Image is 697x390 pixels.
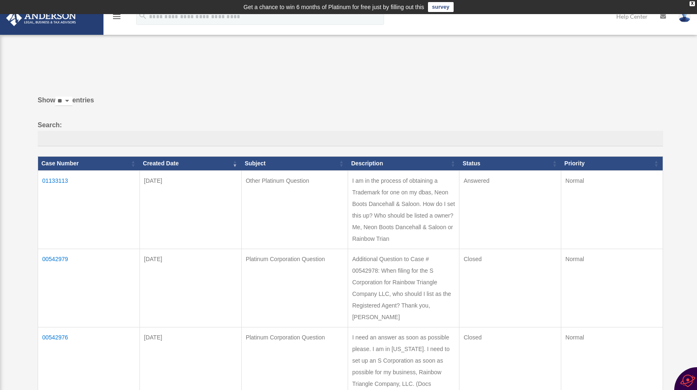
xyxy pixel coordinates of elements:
[112,12,122,22] i: menu
[139,249,241,327] td: [DATE]
[4,10,79,26] img: Anderson Advisors Platinum Portal
[348,157,459,171] th: Description: activate to sort column ascending
[112,15,122,22] a: menu
[690,1,695,6] div: close
[243,2,424,12] div: Get a chance to win 6 months of Platinum for free just by filling out this
[38,157,140,171] th: Case Number: activate to sort column ascending
[678,10,691,22] img: User Pic
[38,171,140,249] td: 01133113
[428,2,454,12] a: survey
[38,131,663,147] input: Search:
[55,97,72,106] select: Showentries
[38,94,663,114] label: Show entries
[138,11,147,20] i: search
[348,249,459,327] td: Additional Question to Case # 00542978: When filing for the S Corporation for Rainbow Triangle Co...
[241,171,348,249] td: Other Platinum Question
[459,249,561,327] td: Closed
[38,119,663,147] label: Search:
[139,157,241,171] th: Created Date: activate to sort column ascending
[459,157,561,171] th: Status: activate to sort column ascending
[241,249,348,327] td: Platinum Corporation Question
[38,249,140,327] td: 00542979
[561,171,663,249] td: Normal
[348,171,459,249] td: I am in the process of obtaining a Trademark for one on my dbas, Neon Boots Dancehall & Saloon. H...
[241,157,348,171] th: Subject: activate to sort column ascending
[139,171,241,249] td: [DATE]
[561,249,663,327] td: Normal
[459,171,561,249] td: Answered
[561,157,663,171] th: Priority: activate to sort column ascending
